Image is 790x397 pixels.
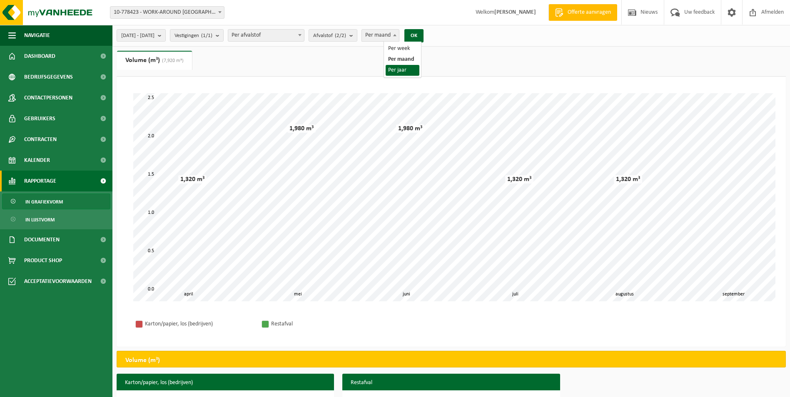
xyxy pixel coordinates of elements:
[404,29,424,42] button: OK
[24,271,92,292] span: Acceptatievoorwaarden
[2,211,110,227] a: In lijstvorm
[160,58,184,63] span: (7,920 m³)
[174,30,212,42] span: Vestigingen
[24,108,55,129] span: Gebruikers
[313,30,346,42] span: Afvalstof
[24,250,62,271] span: Product Shop
[566,8,613,17] span: Offerte aanvragen
[228,30,304,41] span: Per afvalstof
[271,319,379,329] div: Restafval
[342,374,560,392] h3: Restafval
[362,30,399,41] span: Per maand
[386,65,419,76] li: Per jaar
[110,7,224,18] span: 10-778423 - WORK-AROUND GENT - GENT
[121,30,155,42] span: [DATE] - [DATE]
[287,124,316,133] div: 1,980 m³
[117,29,166,42] button: [DATE] - [DATE]
[24,46,55,67] span: Dashboard
[614,175,642,184] div: 1,320 m³
[24,67,73,87] span: Bedrijfsgegevens
[117,51,192,70] a: Volume (m³)
[201,33,212,38] count: (1/1)
[335,33,346,38] count: (2/2)
[228,29,304,42] span: Per afvalstof
[178,175,207,184] div: 1,320 m³
[309,29,357,42] button: Afvalstof(2/2)
[24,87,72,108] span: Contactpersonen
[24,171,56,191] span: Rapportage
[117,374,334,392] h3: Karton/papier, los (bedrijven)
[386,54,419,65] li: Per maand
[117,351,168,370] h2: Volume (m³)
[110,6,224,19] span: 10-778423 - WORK-AROUND GENT - GENT
[170,29,224,42] button: Vestigingen(1/1)
[25,212,55,228] span: In lijstvorm
[396,124,424,133] div: 1,980 m³
[548,4,617,21] a: Offerte aanvragen
[505,175,533,184] div: 1,320 m³
[24,229,60,250] span: Documenten
[25,194,63,210] span: In grafiekvorm
[24,150,50,171] span: Kalender
[361,29,399,42] span: Per maand
[494,9,536,15] strong: [PERSON_NAME]
[386,43,419,54] li: Per week
[145,319,253,329] div: Karton/papier, los (bedrijven)
[24,25,50,46] span: Navigatie
[2,194,110,209] a: In grafiekvorm
[24,129,57,150] span: Contracten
